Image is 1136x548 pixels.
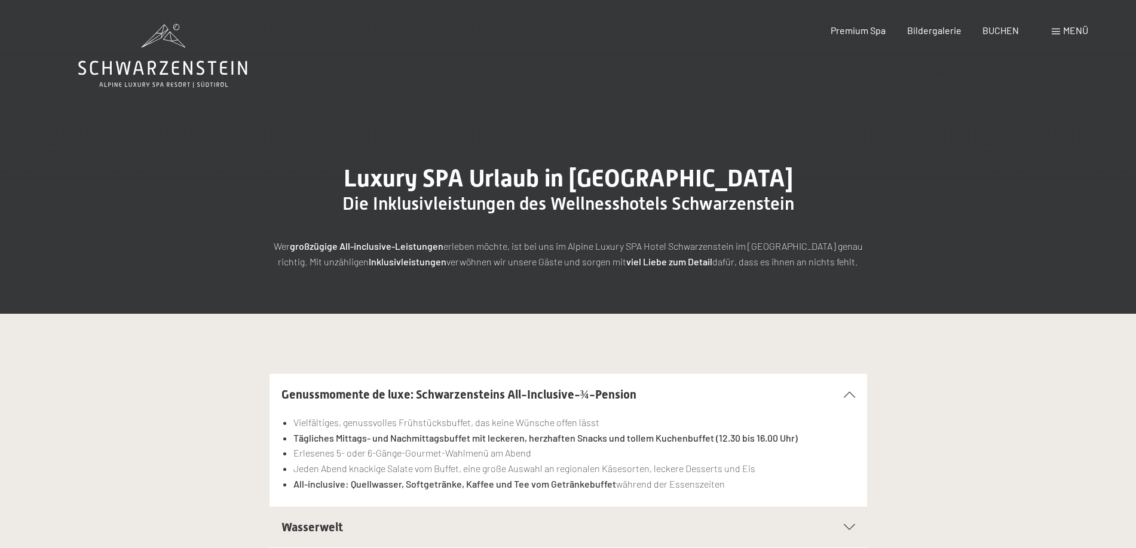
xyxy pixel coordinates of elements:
[281,387,636,402] span: Genussmomente de luxe: Schwarzensteins All-Inclusive-¾-Pension
[1063,25,1088,36] span: Menü
[270,238,867,269] p: Wer erleben möchte, ist bei uns im Alpine Luxury SPA Hotel Schwarzenstein im [GEOGRAPHIC_DATA] ge...
[982,25,1019,36] a: BUCHEN
[342,193,794,214] span: Die Inklusivleistungen des Wellnesshotels Schwarzenstein
[369,256,446,267] strong: Inklusivleistungen
[293,476,855,492] li: während der Essenszeiten
[293,415,855,430] li: Vielfältiges, genussvolles Frühstücksbuffet, das keine Wünsche offen lässt
[344,164,793,192] span: Luxury SPA Urlaub in [GEOGRAPHIC_DATA]
[293,445,855,461] li: Erlesenes 5- oder 6-Gänge-Gourmet-Wahlmenü am Abend
[290,240,443,252] strong: großzügige All-inclusive-Leistungen
[293,478,616,489] strong: All-inclusive: Quellwasser, Softgetränke, Kaffee und Tee vom Getränkebuffet
[626,256,712,267] strong: viel Liebe zum Detail
[907,25,962,36] a: Bildergalerie
[831,25,886,36] a: Premium Spa
[293,461,855,476] li: Jeden Abend knackige Salate vom Buffet, eine große Auswahl an regionalen Käsesorten, leckere Dess...
[281,520,343,534] span: Wasserwelt
[293,432,798,443] strong: Tägliches Mittags- und Nachmittagsbuffet mit leckeren, herzhaften Snacks und tollem Kuchenbuffet ...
